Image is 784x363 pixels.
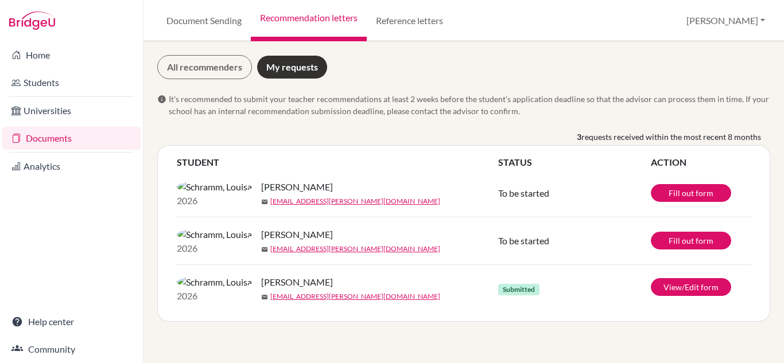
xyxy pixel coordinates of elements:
[177,180,252,194] img: Schramm, Louisa
[9,11,55,30] img: Bridge-U
[498,235,549,246] span: To be started
[177,241,252,255] p: 2026
[157,55,252,79] a: All recommenders
[270,291,440,302] a: [EMAIL_ADDRESS][PERSON_NAME][DOMAIN_NAME]
[577,131,581,143] b: 3
[651,184,731,202] a: Fill out form
[270,244,440,254] a: [EMAIL_ADDRESS][PERSON_NAME][DOMAIN_NAME]
[498,284,540,295] span: Submitted
[581,131,761,143] span: requests received within the most recent 8 months
[498,188,549,198] span: To be started
[2,310,141,333] a: Help center
[261,180,333,194] span: [PERSON_NAME]
[157,95,166,104] span: info
[270,196,440,206] a: [EMAIL_ADDRESS][PERSON_NAME][DOMAIN_NAME]
[261,198,268,205] span: mail
[2,99,141,122] a: Universities
[177,194,252,208] p: 2026
[498,155,650,170] th: STATUS
[261,275,333,289] span: [PERSON_NAME]
[651,278,731,296] a: View/Edit form
[169,93,770,117] span: It’s recommended to submit your teacher recommendations at least 2 weeks before the student’s app...
[2,155,141,178] a: Analytics
[261,228,333,241] span: [PERSON_NAME]
[651,232,731,249] a: Fill out form
[177,228,252,241] img: Schramm, Louisa
[2,338,141,361] a: Community
[261,294,268,300] span: mail
[257,55,328,79] a: My requests
[2,127,141,150] a: Documents
[261,246,268,253] span: mail
[2,71,141,94] a: Students
[681,10,770,32] button: [PERSON_NAME]
[176,155,498,170] th: STUDENT
[177,289,252,303] p: 2026
[650,155,751,170] th: ACTION
[2,44,141,67] a: Home
[177,275,252,289] img: Schramm, Louisa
